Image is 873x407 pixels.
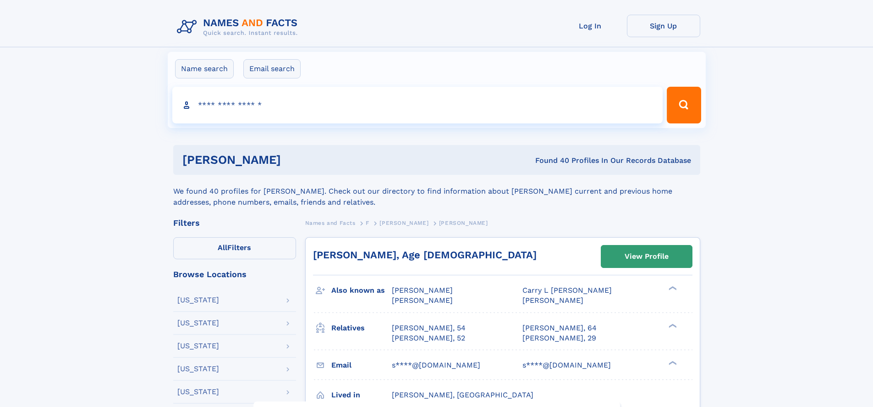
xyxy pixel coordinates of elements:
[173,175,700,208] div: We found 40 profiles for [PERSON_NAME]. Check out our directory to find information about [PERSON...
[173,15,305,39] img: Logo Names and Facts
[392,296,453,305] span: [PERSON_NAME]
[177,365,219,373] div: [US_STATE]
[666,323,677,329] div: ❯
[331,283,392,298] h3: Also known as
[366,217,369,229] a: F
[522,286,612,295] span: Carry L [PERSON_NAME]
[392,323,466,333] a: [PERSON_NAME], 54
[522,296,583,305] span: [PERSON_NAME]
[667,87,701,123] button: Search Button
[439,220,488,226] span: [PERSON_NAME]
[666,360,677,366] div: ❯
[392,390,533,399] span: [PERSON_NAME], [GEOGRAPHIC_DATA]
[366,220,369,226] span: F
[175,59,234,78] label: Name search
[243,59,301,78] label: Email search
[173,270,296,279] div: Browse Locations
[331,357,392,373] h3: Email
[554,15,627,37] a: Log In
[172,87,663,123] input: search input
[627,15,700,37] a: Sign Up
[173,219,296,227] div: Filters
[173,237,296,259] label: Filters
[625,246,669,267] div: View Profile
[601,245,692,268] a: View Profile
[313,249,537,261] a: [PERSON_NAME], Age [DEMOGRAPHIC_DATA]
[392,286,453,295] span: [PERSON_NAME]
[218,243,227,252] span: All
[379,217,428,229] a: [PERSON_NAME]
[331,387,392,403] h3: Lived in
[392,333,465,343] a: [PERSON_NAME], 52
[408,156,691,166] div: Found 40 Profiles In Our Records Database
[177,388,219,396] div: [US_STATE]
[331,320,392,336] h3: Relatives
[177,319,219,327] div: [US_STATE]
[177,296,219,304] div: [US_STATE]
[666,285,677,291] div: ❯
[182,154,408,166] h1: [PERSON_NAME]
[305,217,356,229] a: Names and Facts
[177,342,219,350] div: [US_STATE]
[379,220,428,226] span: [PERSON_NAME]
[522,323,597,333] a: [PERSON_NAME], 64
[522,333,596,343] a: [PERSON_NAME], 29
